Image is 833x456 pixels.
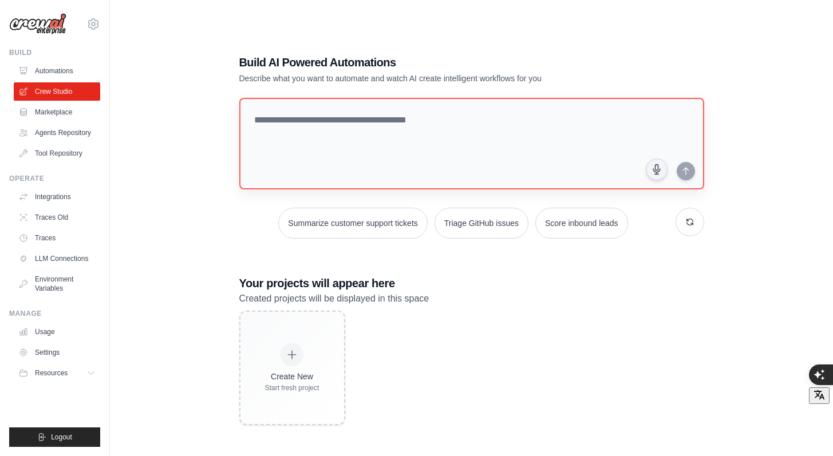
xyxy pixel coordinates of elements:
a: Integrations [14,188,100,206]
span: Logout [51,433,72,442]
iframe: Chat Widget [776,401,833,456]
div: 聊天小组件 [776,401,833,456]
p: Describe what you want to automate and watch AI create intelligent workflows for you [239,73,624,84]
div: Create New [265,371,319,382]
a: Environment Variables [14,270,100,298]
a: Traces Old [14,208,100,227]
a: Automations [14,62,100,80]
div: Operate [9,174,100,183]
div: Start fresh project [265,383,319,392]
span: Resources [35,368,68,378]
a: Crew Studio [14,82,100,101]
button: Get new suggestions [676,208,704,236]
a: Settings [14,343,100,362]
h3: Your projects will appear here [239,275,704,291]
div: Manage [9,309,100,318]
button: Logout [9,427,100,447]
a: Traces [14,229,100,247]
button: Click to speak your automation idea [646,158,668,180]
img: Logo [9,13,66,35]
h1: Build AI Powered Automations [239,54,624,70]
a: Agents Repository [14,124,100,142]
button: Summarize customer support tickets [278,208,427,239]
div: Build [9,48,100,57]
a: Marketplace [14,103,100,121]
button: Resources [14,364,100,382]
button: Score inbound leads [535,208,628,239]
p: Created projects will be displayed in this space [239,291,704,306]
a: Tool Repository [14,144,100,162]
a: Usage [14,323,100,341]
a: LLM Connections [14,249,100,268]
button: Triage GitHub issues [435,208,528,239]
